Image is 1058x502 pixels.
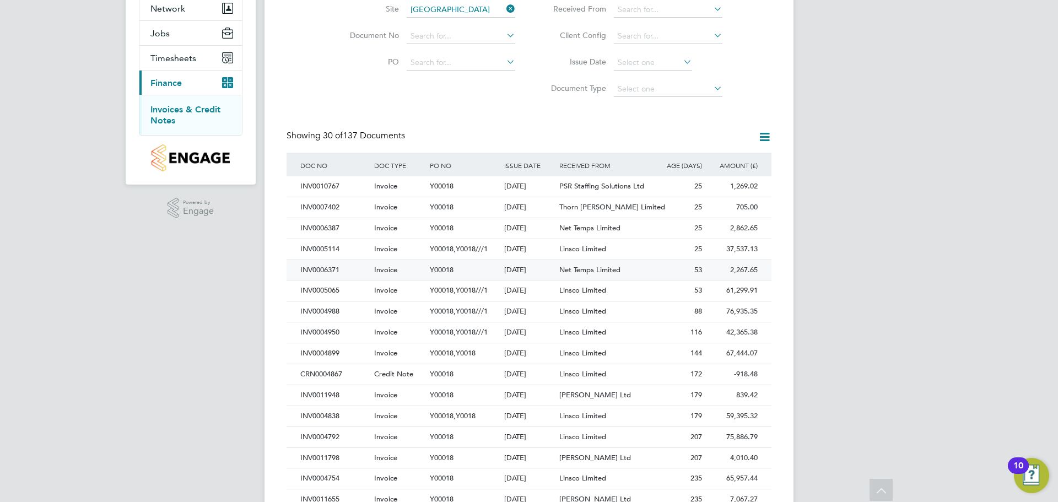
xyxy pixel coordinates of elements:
[705,239,760,260] div: 37,537.13
[430,473,454,483] span: Y00018
[705,468,760,489] div: 65,957.44
[430,306,488,316] span: Y00018,Y0018///1
[543,4,606,14] label: Received From
[183,198,214,207] span: Powered by
[374,390,397,400] span: Invoice
[374,327,397,337] span: Invoice
[430,411,476,420] span: Y00018,Y0018
[336,30,399,40] label: Document No
[694,223,702,233] span: 25
[374,265,397,274] span: Invoice
[705,218,760,239] div: 2,862.65
[694,202,702,212] span: 25
[559,265,620,274] span: Net Temps Limited
[407,2,515,18] input: Search for...
[1014,458,1049,493] button: Open Resource Center, 10 new notifications
[430,348,476,358] span: Y00018,Y0018
[614,55,692,71] input: Select one
[557,153,649,178] div: RECEIVED FROM
[298,322,371,343] div: INV0004950
[374,411,397,420] span: Invoice
[559,453,631,462] span: [PERSON_NAME] Ltd
[430,369,454,379] span: Y00018
[501,176,557,197] div: [DATE]
[501,218,557,239] div: [DATE]
[559,390,631,400] span: [PERSON_NAME] Ltd
[430,265,454,274] span: Y00018
[614,2,722,18] input: Search for...
[501,260,557,280] div: [DATE]
[298,239,371,260] div: INV0005114
[150,53,196,63] span: Timesheets
[694,285,702,295] span: 53
[543,30,606,40] label: Client Config
[374,473,397,483] span: Invoice
[150,78,182,88] span: Finance
[501,385,557,406] div: [DATE]
[298,197,371,218] div: INV0007402
[183,207,214,216] span: Engage
[298,406,371,427] div: INV0004838
[371,153,427,178] div: DOC TYPE
[501,448,557,468] div: [DATE]
[559,202,665,212] span: Thorn [PERSON_NAME] Limited
[336,57,399,67] label: PO
[559,223,620,233] span: Net Temps Limited
[374,453,397,462] span: Invoice
[374,202,397,212] span: Invoice
[501,406,557,427] div: [DATE]
[559,285,606,295] span: Linsco Limited
[559,244,606,253] span: Linsco Limited
[705,385,760,406] div: 839.42
[150,28,170,39] span: Jobs
[690,348,702,358] span: 144
[430,390,454,400] span: Y00018
[559,411,606,420] span: Linsco Limited
[298,427,371,447] div: INV0004792
[298,260,371,280] div: INV0006371
[374,223,397,233] span: Invoice
[705,364,760,385] div: -918.48
[298,153,371,178] div: DOC NO
[430,244,488,253] span: Y00018,Y0018///1
[543,83,606,93] label: Document Type
[614,82,722,97] input: Select one
[150,3,185,14] span: Network
[559,327,606,337] span: Linsco Limited
[430,432,454,441] span: Y00018
[649,153,705,178] div: AGE (DAYS)
[323,130,343,141] span: 30 of
[298,448,371,468] div: INV0011798
[690,411,702,420] span: 179
[139,21,242,45] button: Jobs
[705,427,760,447] div: 75,886.79
[694,244,702,253] span: 25
[705,406,760,427] div: 59,395.32
[705,197,760,218] div: 705.00
[298,176,371,197] div: INV0010767
[705,322,760,343] div: 42,365.38
[139,46,242,70] button: Timesheets
[298,385,371,406] div: INV0011948
[690,432,702,441] span: 207
[139,95,242,135] div: Finance
[705,448,760,468] div: 4,010.40
[501,427,557,447] div: [DATE]
[501,468,557,489] div: [DATE]
[150,104,220,126] a: Invoices & Credit Notes
[694,265,702,274] span: 53
[139,144,242,171] a: Go to home page
[430,327,488,337] span: Y00018,Y0018///1
[559,181,644,191] span: PSR Staffing Solutions Ltd
[374,244,397,253] span: Invoice
[139,71,242,95] button: Finance
[430,181,454,191] span: Y00018
[374,348,397,358] span: Invoice
[374,369,413,379] span: Credit Note
[430,223,454,233] span: Y00018
[501,280,557,301] div: [DATE]
[152,144,229,171] img: countryside-properties-logo-retina.png
[430,285,488,295] span: Y00018,Y0018///1
[543,57,606,67] label: Issue Date
[705,153,760,178] div: AMOUNT (£)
